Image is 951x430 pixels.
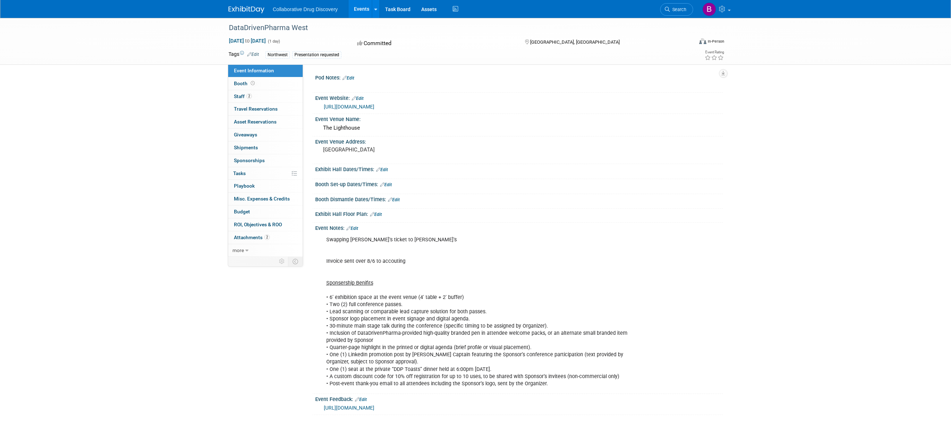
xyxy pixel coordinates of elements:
span: Staff [234,93,252,99]
a: Search [660,3,693,16]
div: Exhibit Hall Floor Plan: [315,209,723,218]
span: Asset Reservations [234,119,277,125]
span: to [244,38,251,44]
a: Edit [380,182,392,187]
a: [URL][DOMAIN_NAME] [324,104,374,110]
a: Giveaways [228,129,303,141]
a: Attachments2 [228,231,303,244]
div: Event Rating [705,50,724,54]
span: Giveaways [234,132,257,137]
span: [DATE] [DATE] [229,38,266,44]
td: Personalize Event Tab Strip [276,257,288,266]
u: Sponsership Benifits [326,280,373,286]
a: more [228,244,303,257]
span: ROI, Objectives & ROO [234,222,282,227]
div: Booth Set-up Dates/Times: [315,179,723,188]
span: Travel Reservations [234,106,278,112]
a: Budget [228,206,303,218]
a: Edit [346,226,358,231]
a: Tasks [228,167,303,180]
a: Edit [355,397,367,402]
div: Event Feedback: [315,394,723,403]
a: Asset Reservations [228,116,303,128]
span: Budget [234,209,250,214]
a: Shipments [228,141,303,154]
span: Tasks [233,170,246,176]
a: Edit [376,167,388,172]
img: Format-Inperson.png [699,38,706,44]
pre: [GEOGRAPHIC_DATA] [323,146,477,153]
div: DataDrivenPharma West [226,21,682,34]
span: Misc. Expenses & Credits [234,196,290,202]
div: Pod Notes: [315,72,723,82]
div: In-Person [707,39,724,44]
a: Edit [370,212,382,217]
a: Travel Reservations [228,103,303,115]
span: Playbook [234,183,255,189]
a: Edit [388,197,400,202]
div: Event Venue Name: [315,114,723,123]
div: Swapping [PERSON_NAME]'s ticket to [PERSON_NAME]'s Invoice sent over 8/6 to accouting • 6’ exhibi... [321,233,644,391]
span: Booth [234,81,256,86]
a: Misc. Expenses & Credits [228,193,303,205]
span: [GEOGRAPHIC_DATA], [GEOGRAPHIC_DATA] [530,39,620,45]
a: ROI, Objectives & ROO [228,218,303,231]
span: 2 [246,93,252,99]
span: 2 [264,235,270,240]
a: Staff2 [228,90,303,103]
span: more [232,247,244,253]
div: Event Notes: [315,223,723,232]
a: Edit [352,96,364,101]
div: Committed [355,37,513,50]
span: Search [670,7,686,12]
span: Sponsorships [234,158,265,163]
span: Collaborative Drug Discovery [273,6,338,12]
a: Booth [228,77,303,90]
a: [URL][DOMAIN_NAME] [324,405,374,411]
div: Presentation requested [292,51,341,59]
div: Event Website: [315,93,723,102]
div: Event Venue Address: [315,136,723,145]
div: Exhibit Hall Dates/Times: [315,164,723,173]
a: Edit [247,52,259,57]
span: Booth not reserved yet [249,81,256,86]
div: Booth Dismantle Dates/Times: [315,194,723,203]
td: Tags [229,50,259,59]
img: Brittany Goldston [702,3,716,16]
a: Playbook [228,180,303,192]
a: Edit [342,76,354,81]
span: (1 day) [267,39,280,44]
div: The Lighthouse [321,122,717,134]
td: Toggle Event Tabs [288,257,303,266]
a: Sponsorships [228,154,303,167]
img: ExhibitDay [229,6,264,13]
div: Event Format [651,37,725,48]
span: Shipments [234,145,258,150]
span: Attachments [234,235,270,240]
span: Event Information [234,68,274,73]
a: Event Information [228,64,303,77]
div: Northwest [265,51,290,59]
